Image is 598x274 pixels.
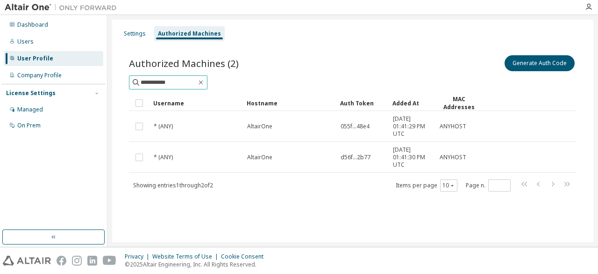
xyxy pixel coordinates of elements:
[87,256,97,266] img: linkedin.svg
[133,181,213,189] span: Showing entries 1 through 2 of 2
[393,146,431,169] span: [DATE] 01:41:30 PM UTC
[247,154,272,161] span: AltairOne
[72,256,82,266] img: instagram.svg
[440,123,466,130] span: ANYHOST
[466,179,511,192] span: Page n.
[5,3,121,12] img: Altair One
[17,55,53,62] div: User Profile
[221,253,269,260] div: Cookie Consent
[393,115,431,138] span: [DATE] 01:41:29 PM UTC
[154,123,173,130] span: * (ANY)
[124,30,146,37] div: Settings
[152,253,221,260] div: Website Terms of Use
[6,89,56,97] div: License Settings
[17,106,43,113] div: Managed
[247,96,333,111] div: Hostname
[125,260,269,268] p: © 2025 Altair Engineering, Inc. All Rights Reserved.
[340,96,385,111] div: Auth Token
[125,253,152,260] div: Privacy
[153,96,239,111] div: Username
[3,256,51,266] img: altair_logo.svg
[439,95,478,111] div: MAC Addresses
[129,57,239,70] span: Authorized Machines (2)
[440,154,466,161] span: ANYHOST
[57,256,66,266] img: facebook.svg
[247,123,272,130] span: AltairOne
[505,55,575,71] button: Generate Auth Code
[154,154,173,161] span: * (ANY)
[103,256,116,266] img: youtube.svg
[17,21,48,29] div: Dashboard
[442,182,455,189] button: 10
[17,72,62,79] div: Company Profile
[396,179,457,192] span: Items per page
[17,38,34,45] div: Users
[17,122,41,129] div: On Prem
[392,96,432,111] div: Added At
[158,30,221,37] div: Authorized Machines
[341,154,370,161] span: d56f...2b77
[341,123,370,130] span: 055f...48e4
